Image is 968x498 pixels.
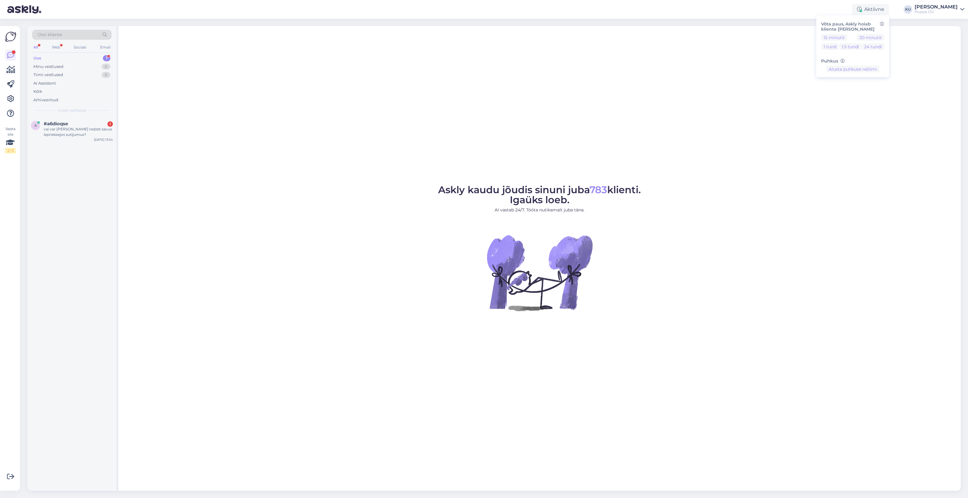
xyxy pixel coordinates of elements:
[58,108,86,113] span: Uued vestlused
[821,43,839,50] button: 1 tund
[821,34,847,41] button: 15 minutit
[102,72,110,78] div: 0
[5,148,16,153] div: 2 / 3
[73,43,87,51] div: Socials
[103,55,110,61] div: 1
[102,64,110,70] div: 0
[852,4,889,15] div: Aktiivne
[33,89,42,95] div: Kõik
[51,43,61,51] div: Web
[107,121,113,127] div: 1
[33,72,63,78] div: Tiimi vestlused
[485,218,594,327] img: No Chat active
[5,126,16,153] div: Vaata siia
[438,184,641,206] span: Askly kaudu jõudis sinuni juba klienti. Igaüks loeb.
[33,64,63,70] div: Minu vestlused
[839,43,861,50] button: 1.5 tundi
[33,55,41,61] div: Uus
[99,43,112,51] div: Email
[826,66,879,72] button: Alusta puhkuse režiimi
[44,121,68,126] span: #a6dioqse
[590,184,607,196] span: 783
[915,5,958,9] div: [PERSON_NAME]
[904,5,912,14] div: KU
[32,43,39,51] div: All
[915,9,958,14] div: Huppa OÜ
[33,80,56,86] div: AI Assistent
[5,31,16,42] img: Askly Logo
[821,22,884,32] h6: Võta paus, Askly hoiab kliente [PERSON_NAME]
[44,126,113,137] div: vai var [PERSON_NAME] redzet savus ieprieksejos sutijumus?
[821,58,884,63] h6: Puhkus
[915,5,964,14] a: [PERSON_NAME]Huppa OÜ
[857,34,884,41] button: 30 minutit
[38,32,62,38] span: Otsi kliente
[862,43,884,50] button: 24 tundi
[33,97,58,103] div: Arhiveeritud
[438,207,641,213] p: AI vastab 24/7. Tööta nutikamalt juba täna.
[34,123,37,128] span: a
[94,137,113,142] div: [DATE] 13:54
